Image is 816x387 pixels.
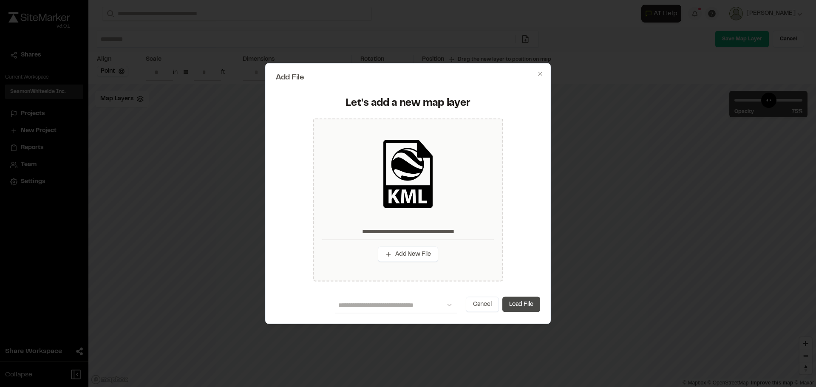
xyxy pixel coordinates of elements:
button: Add New File [378,246,438,262]
button: Load File [502,297,540,312]
button: Cancel [466,297,499,312]
div: Add New File [313,119,503,282]
h2: Add File [276,73,540,81]
div: Let's add a new map layer [281,96,535,110]
img: kml_black_icon.png [374,140,442,208]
